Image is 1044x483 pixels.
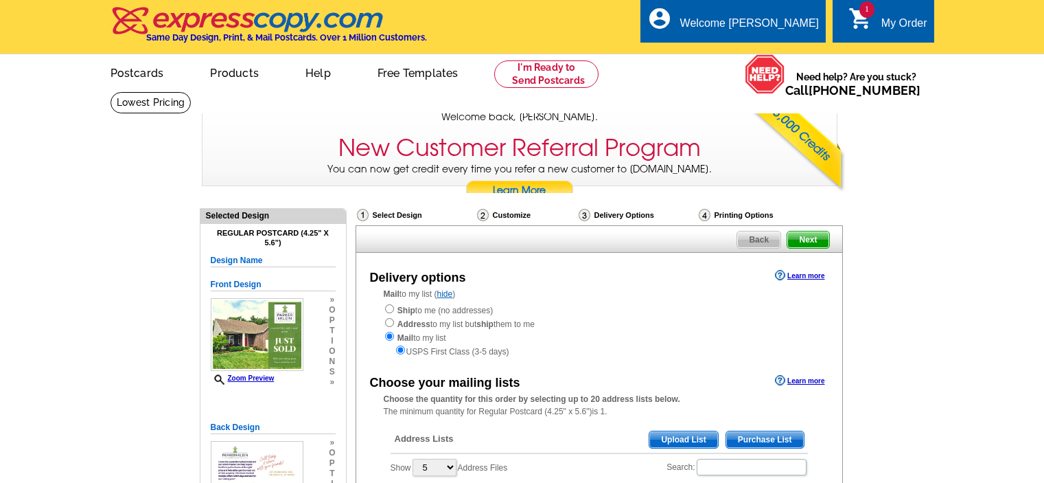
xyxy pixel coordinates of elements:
[202,162,837,201] p: You can now get credit every time you refer a new customer to [DOMAIN_NAME].
[745,54,785,94] img: help
[577,208,697,225] div: Delivery Options
[329,357,335,367] span: n
[370,269,466,287] div: Delivery options
[329,377,335,387] span: »
[211,229,336,247] h4: Regular Postcard (4.25" x 5.6")
[441,110,598,124] span: Welcome back, [PERSON_NAME].
[356,208,476,225] div: Select Design
[384,303,815,358] div: to me (no addresses) to my list but them to me to my list
[397,306,415,315] strong: Ship
[188,56,281,88] a: Products
[384,289,399,299] strong: Mail
[356,288,842,358] div: to my list ( )
[283,56,353,88] a: Help
[477,209,489,221] img: Customize
[211,254,336,267] h5: Design Name
[785,70,927,98] span: Need help? Are you stuck?
[848,6,873,31] i: shopping_cart
[329,326,335,336] span: t
[726,431,804,448] span: Purchase List
[697,208,820,222] div: Printing Options
[329,469,335,479] span: t
[775,270,824,281] a: Learn more
[329,458,335,469] span: p
[437,289,453,299] a: hide
[649,431,717,448] span: Upload List
[697,459,807,475] input: Search:
[647,6,672,31] i: account_circle
[329,295,335,305] span: »
[737,232,780,248] span: Back
[111,16,427,43] a: Same Day Design, Print, & Mail Postcards. Over 1 Million Customers.
[785,83,920,98] span: Call
[395,433,454,445] span: Address Lists
[666,458,807,477] label: Search:
[211,374,275,382] a: Zoom Preview
[356,56,480,88] a: Free Templates
[476,208,577,222] div: Customize
[579,209,590,221] img: Delivery Options
[775,375,824,386] a: Learn more
[881,17,927,36] div: My Order
[200,209,346,222] div: Selected Design
[384,394,680,404] strong: Choose the quantity for this order by selecting up to 20 address lists below.
[356,393,842,418] div: The minimum quantity for Regular Postcard (4.25" x 5.6")is 1.
[370,374,520,392] div: Choose your mailing lists
[329,336,335,346] span: i
[859,1,874,18] span: 1
[211,278,336,291] h5: Front Design
[384,344,815,358] div: USPS First Class (3-5 days)
[736,231,781,249] a: Back
[809,83,920,98] a: [PHONE_NUMBER]
[476,319,494,329] strong: ship
[146,32,427,43] h4: Same Day Design, Print, & Mail Postcards. Over 1 Million Customers.
[329,315,335,326] span: p
[397,333,413,343] strong: Mail
[338,134,701,162] h3: New Customer Referral Program
[699,209,710,221] img: Printing Options & Summary
[787,232,828,248] span: Next
[329,367,335,377] span: s
[465,181,574,201] a: Learn More
[391,458,508,478] label: Show Address Files
[680,17,819,36] div: Welcome [PERSON_NAME]
[329,305,335,315] span: o
[211,298,303,371] img: small-thumb.jpg
[848,15,927,32] a: 1 shopping_cart My Order
[397,319,430,329] strong: Address
[357,209,369,221] img: Select Design
[413,459,456,476] select: ShowAddress Files
[329,346,335,357] span: o
[211,421,336,434] h5: Back Design
[89,56,186,88] a: Postcards
[329,438,335,448] span: »
[329,448,335,458] span: o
